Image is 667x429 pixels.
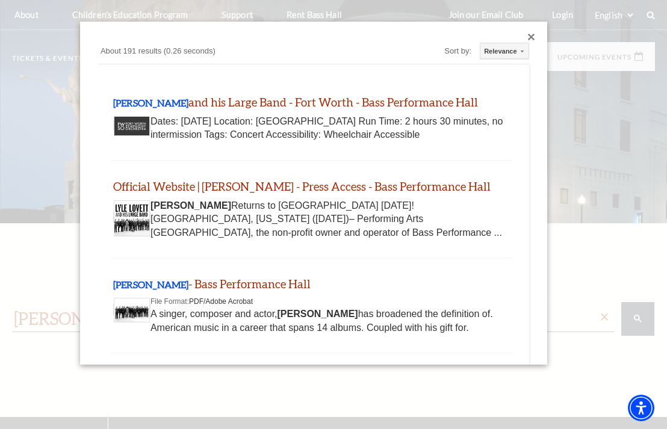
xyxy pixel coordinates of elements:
div: Dates: [DATE] Location: [GEOGRAPHIC_DATA] Run Time: 2 hours 30 minutes, no intermission Tags: Con... [118,115,505,142]
div: Accessibility Menu [628,395,654,421]
div: Returns to [GEOGRAPHIC_DATA] [DATE]! [GEOGRAPHIC_DATA], [US_STATE] ([DATE])– Performing Arts [GEO... [118,199,505,239]
img: Thumbnail image [114,116,150,136]
div: Sort by: [444,44,474,58]
a: Official Website | [PERSON_NAME] - Press Access - Bass Performance Hall [113,179,491,193]
img: Thumbnail image [114,200,150,236]
a: [PERSON_NAME]and his Large Band - Fort Worth - Bass Performance Hall [113,95,478,109]
img: Thumbnail image [114,298,150,323]
b: [PERSON_NAME] [278,309,358,319]
b: [PERSON_NAME] [150,200,231,211]
div: Relevance [484,43,511,60]
span: File Format: [150,297,189,306]
span: PDF/Adobe Acrobat [189,297,253,306]
a: [PERSON_NAME]- Bass Performance Hall [113,277,311,291]
div: About 191 results (0.26 seconds) [98,45,351,61]
b: [PERSON_NAME] [113,279,188,290]
b: [PERSON_NAME] [113,97,188,108]
div: A singer, composer and actor, has broadened the definition of. American music in a career that sp... [118,307,505,335]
